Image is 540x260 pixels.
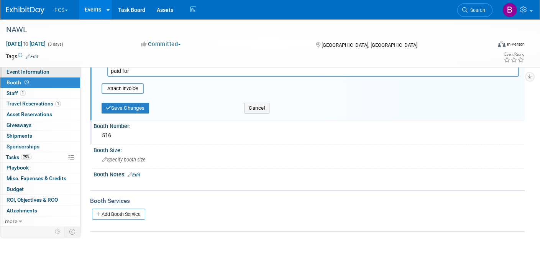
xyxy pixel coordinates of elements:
span: 1 [55,101,61,107]
a: ROI, Objectives & ROO [0,195,80,205]
span: Sponsorships [7,143,39,150]
a: Travel Reservations1 [0,99,80,109]
div: Event Rating [504,53,524,56]
span: Specify booth size [102,157,146,163]
span: Asset Reservations [7,111,52,117]
span: Staff [7,90,26,96]
a: Add Booth Service [92,209,145,220]
a: Booth [0,77,80,88]
span: Playbook [7,165,29,171]
button: Save Changes [102,103,149,114]
div: Event Format [448,40,525,51]
span: Giveaways [7,122,31,128]
span: Tasks [6,154,31,160]
span: Misc. Expenses & Credits [7,175,66,181]
span: Budget [7,186,24,192]
a: Giveaways [0,120,80,130]
div: Booth Number: [94,120,525,130]
a: Sponsorships [0,142,80,152]
div: In-Person [507,41,525,47]
a: more [0,216,80,227]
a: Edit [26,54,38,59]
div: 516 [99,130,519,142]
a: Tasks25% [0,152,80,163]
span: 1 [20,90,26,96]
div: Booth Notes: [94,169,525,179]
span: Shipments [7,133,32,139]
span: 25% [21,154,31,160]
span: Event Information [7,69,49,75]
span: Search [468,7,485,13]
a: Misc. Expenses & Credits [0,173,80,184]
img: ExhibitDay [6,7,44,14]
td: Tags [6,53,38,60]
a: Attachments [0,206,80,216]
button: Cancel [245,103,269,114]
span: Travel Reservations [7,100,61,107]
button: Committed [138,40,184,48]
span: Attachments [7,207,37,214]
span: to [22,41,30,47]
span: [DATE] [DATE] [6,40,46,47]
span: Booth [7,79,30,86]
a: Shipments [0,131,80,141]
a: Event Information [0,67,80,77]
div: Booth Services [90,197,525,205]
span: [GEOGRAPHIC_DATA], [GEOGRAPHIC_DATA] [322,42,417,48]
a: Search [457,3,492,17]
td: Personalize Event Tab Strip [51,227,65,237]
span: (3 days) [47,42,63,47]
div: NAWL [3,23,481,37]
td: Toggle Event Tabs [65,227,80,237]
span: ROI, Objectives & ROO [7,197,58,203]
a: Staff1 [0,88,80,99]
a: Playbook [0,163,80,173]
span: Booth not reserved yet [23,79,30,85]
span: more [5,218,17,224]
a: Asset Reservations [0,109,80,120]
div: Booth Size: [94,145,525,154]
img: Barb DeWyer [502,3,517,17]
img: Format-Inperson.png [498,41,506,47]
a: Edit [128,172,140,178]
a: Budget [0,184,80,194]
